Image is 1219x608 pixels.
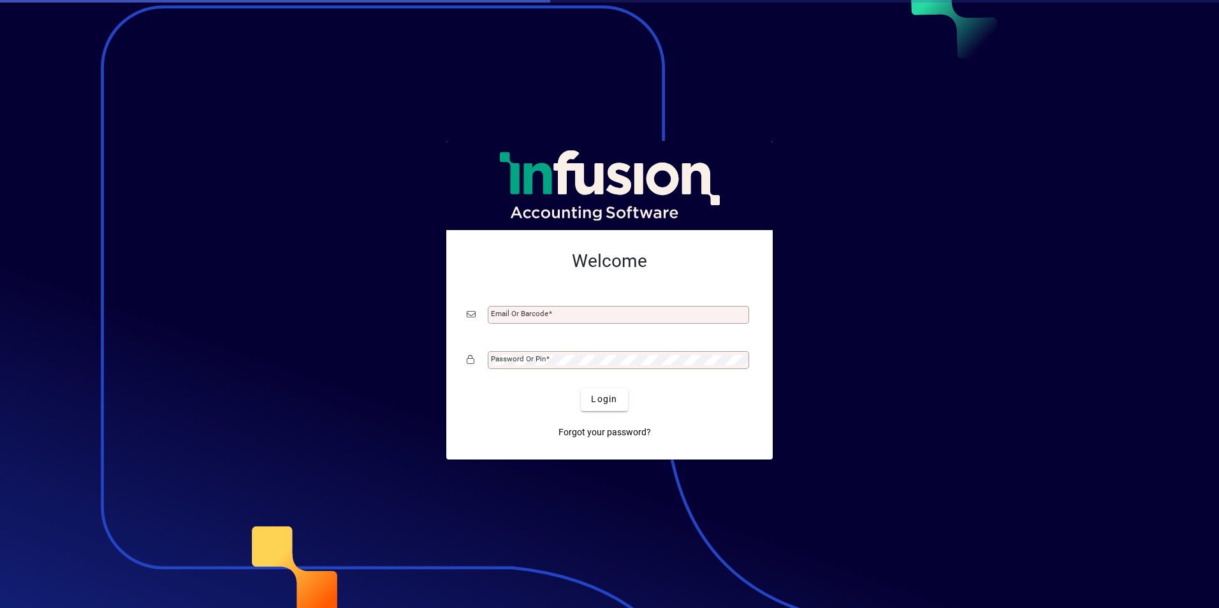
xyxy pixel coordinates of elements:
[491,309,548,318] mat-label: Email or Barcode
[553,421,656,444] a: Forgot your password?
[581,388,627,411] button: Login
[491,354,546,363] mat-label: Password or Pin
[467,250,752,272] h2: Welcome
[558,426,651,439] span: Forgot your password?
[591,393,617,406] span: Login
